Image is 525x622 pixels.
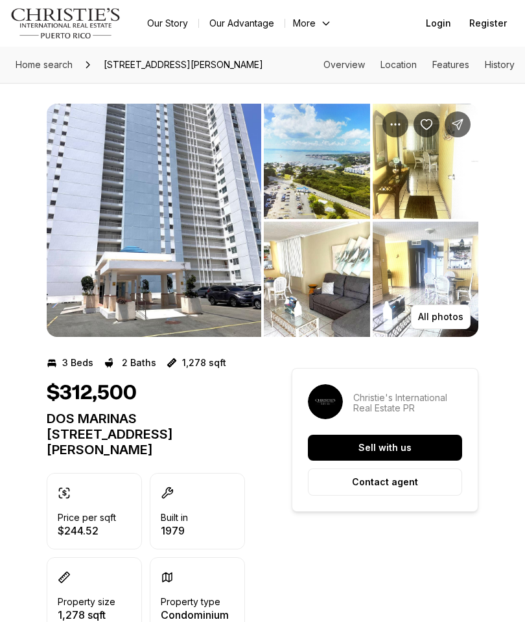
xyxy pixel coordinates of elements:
[47,104,261,337] button: View image gallery
[323,59,365,70] a: Skip to: Overview
[308,435,462,461] button: Sell with us
[469,18,507,29] span: Register
[122,358,156,368] p: 2 Baths
[58,525,116,536] p: $244.52
[445,111,471,137] button: Share Property: DOS MARINAS II VIEW AVE #2710
[418,312,463,322] p: All photos
[382,111,408,137] button: Property options
[161,525,188,536] p: 1979
[418,10,459,36] button: Login
[285,14,340,32] button: More
[16,59,73,70] span: Home search
[373,104,479,219] button: View image gallery
[411,305,471,329] button: All photos
[432,59,469,70] a: Skip to: Features
[161,513,188,523] p: Built in
[47,411,245,457] p: DOS MARINAS [STREET_ADDRESS][PERSON_NAME]
[182,358,226,368] p: 1,278 sqft
[99,54,268,75] span: [STREET_ADDRESS][PERSON_NAME]
[323,60,515,70] nav: Page section menu
[264,222,370,337] button: View image gallery
[199,14,285,32] a: Our Advantage
[352,477,418,487] p: Contact agent
[461,10,515,36] button: Register
[380,59,417,70] a: Skip to: Location
[10,8,121,39] img: logo
[58,513,116,523] p: Price per sqft
[414,111,439,137] button: Save Property: DOS MARINAS II VIEW AVE #2710
[264,104,478,337] li: 2 of 7
[353,393,462,413] p: Christie's International Real Estate PR
[137,14,198,32] a: Our Story
[47,381,137,406] h1: $312,500
[485,59,515,70] a: Skip to: History
[426,18,451,29] span: Login
[47,104,261,337] li: 1 of 7
[10,54,78,75] a: Home search
[358,443,412,453] p: Sell with us
[308,468,462,496] button: Contact agent
[373,222,479,337] button: View image gallery
[62,358,93,368] p: 3 Beds
[47,104,478,337] div: Listing Photos
[264,104,370,219] button: View image gallery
